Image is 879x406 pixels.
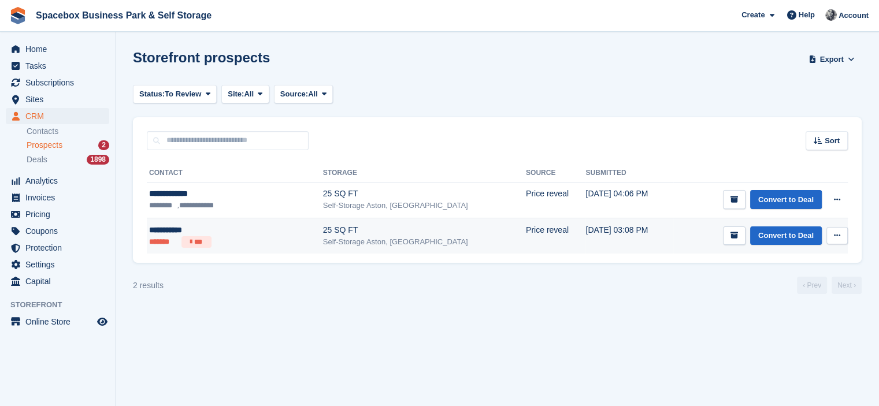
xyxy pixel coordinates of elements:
[95,315,109,329] a: Preview store
[25,108,95,124] span: CRM
[27,126,109,137] a: Contacts
[526,218,585,254] td: Price reveal
[27,140,62,151] span: Prospects
[244,88,254,100] span: All
[10,299,115,311] span: Storefront
[6,108,109,124] a: menu
[147,164,323,182] th: Contact
[820,54,844,65] span: Export
[6,223,109,239] a: menu
[274,85,333,104] button: Source: All
[6,41,109,57] a: menu
[27,154,109,166] a: Deals 1898
[25,173,95,189] span: Analytics
[832,277,862,294] a: Next
[280,88,308,100] span: Source:
[750,190,822,209] a: Convert to Deal
[526,182,585,218] td: Price reveal
[323,188,526,200] div: 25 SQ FT
[6,58,109,74] a: menu
[9,7,27,24] img: stora-icon-8386f47178a22dfd0bd8f6a31ec36ba5ce8667c1dd55bd0f319d3a0aa187defe.svg
[133,50,270,65] h1: Storefront prospects
[585,182,673,218] td: [DATE] 04:06 PM
[806,50,857,69] button: Export
[750,226,822,245] a: Convert to Deal
[25,314,95,330] span: Online Store
[25,240,95,256] span: Protection
[27,139,109,151] a: Prospects 2
[323,224,526,236] div: 25 SQ FT
[839,10,869,21] span: Account
[825,9,837,21] img: SUDIPTA VIRMANI
[6,173,109,189] a: menu
[6,206,109,222] a: menu
[6,314,109,330] a: menu
[6,256,109,273] a: menu
[165,88,201,100] span: To Review
[6,240,109,256] a: menu
[87,155,109,165] div: 1898
[797,277,827,294] a: Previous
[323,200,526,211] div: Self-Storage Aston, [GEOGRAPHIC_DATA]
[6,273,109,289] a: menu
[25,41,95,57] span: Home
[133,280,164,292] div: 2 results
[25,206,95,222] span: Pricing
[741,9,765,21] span: Create
[323,236,526,248] div: Self-Storage Aston, [GEOGRAPHIC_DATA]
[825,135,840,147] span: Sort
[6,75,109,91] a: menu
[133,85,217,104] button: Status: To Review
[25,256,95,273] span: Settings
[585,218,673,254] td: [DATE] 03:08 PM
[6,91,109,107] a: menu
[27,154,47,165] span: Deals
[6,189,109,206] a: menu
[25,58,95,74] span: Tasks
[228,88,244,100] span: Site:
[323,164,526,182] th: Storage
[31,6,216,25] a: Spacebox Business Park & Self Storage
[308,88,318,100] span: All
[526,164,585,182] th: Source
[139,88,165,100] span: Status:
[25,223,95,239] span: Coupons
[25,273,95,289] span: Capital
[799,9,815,21] span: Help
[25,189,95,206] span: Invoices
[98,140,109,150] div: 2
[25,75,95,91] span: Subscriptions
[25,91,95,107] span: Sites
[221,85,269,104] button: Site: All
[585,164,673,182] th: Submitted
[795,277,864,294] nav: Page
